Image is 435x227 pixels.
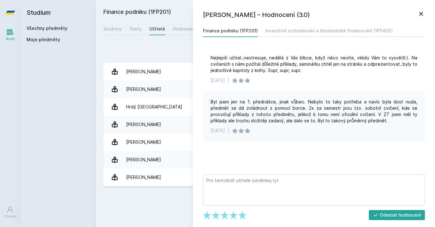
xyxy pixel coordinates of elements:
[103,63,427,80] a: [PERSON_NAME] 12 hodnocení 2.5
[126,118,161,131] div: [PERSON_NAME]
[173,26,196,32] div: Hodnocení
[103,23,122,35] a: Soubory
[103,151,427,169] a: [PERSON_NAME] 1 hodnocení 5.0
[1,25,19,44] a: Study
[149,23,165,35] a: Učitelé
[103,26,122,32] div: Soubory
[211,55,417,74] div: Nejlepší učitel..nestresuje, nedělá z Vás blbce, když něco nevíte, vklidu Vám to vysvětlí:). Na c...
[26,25,67,31] a: Všechny předměty
[103,98,427,116] a: Hrdý [GEOGRAPHIC_DATA] 2 hodnocení 3.0
[3,214,17,219] div: Uživatel
[126,136,161,148] div: [PERSON_NAME]
[129,23,142,35] a: Testy
[126,101,182,113] div: Hrdý [GEOGRAPHIC_DATA]
[129,26,142,32] div: Testy
[228,128,229,134] div: |
[26,36,60,43] span: Moje předměty
[126,65,161,78] div: [PERSON_NAME]
[149,26,165,32] div: Učitelé
[103,8,357,18] h2: Finance podniku (1FP201)
[6,36,15,41] div: Study
[126,153,161,166] div: [PERSON_NAME]
[103,80,427,98] a: [PERSON_NAME] 1 hodnocení 5.0
[1,203,19,222] a: Uživatel
[173,23,196,35] a: Hodnocení
[211,99,417,124] div: Byl jsem jen na 1. přednášce, jinak vůbec. Nebylo to taky potřeba a navíc byla dost nuda, předmět...
[228,77,229,84] div: |
[211,128,225,134] div: [DATE]
[103,169,427,186] a: [PERSON_NAME] 3 hodnocení 2.0
[103,133,427,151] a: [PERSON_NAME] 23 hodnocení 3.7
[126,171,161,184] div: [PERSON_NAME]
[126,83,161,96] div: [PERSON_NAME]
[211,77,225,84] div: [DATE]
[103,116,427,133] a: [PERSON_NAME] 1 hodnocení 2.0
